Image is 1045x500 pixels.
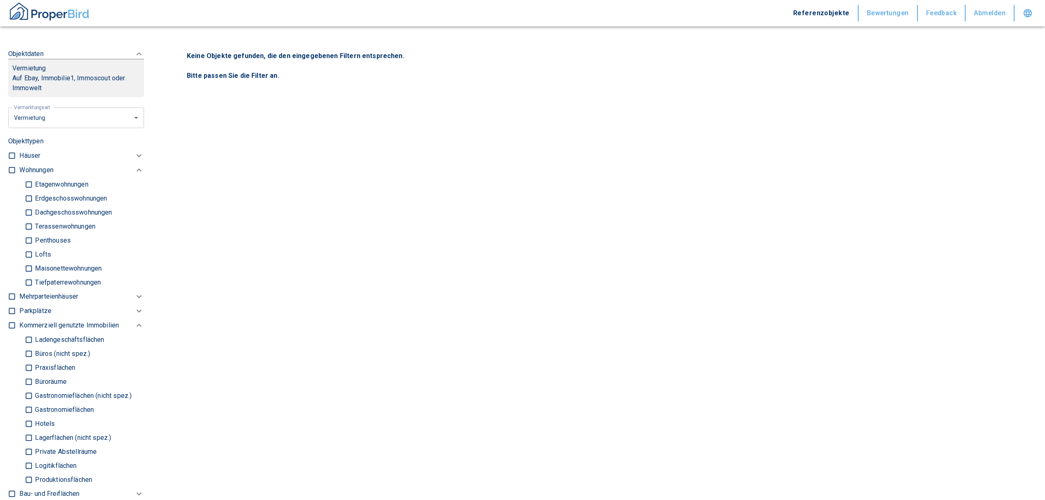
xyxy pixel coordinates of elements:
p: Bau- und Freiflächen [19,489,79,499]
p: Produktionsflächen [33,477,92,483]
p: Hotels [33,421,55,427]
p: Lagerflächen (nicht spez.) [33,435,111,441]
p: Maisonettewohnungen [33,265,102,272]
p: Büroräume [33,379,66,385]
p: Dachgeschosswohnungen [33,209,112,216]
div: Kommerziell genutzte Immobilien [19,318,144,333]
button: Feedback [918,5,966,21]
button: ProperBird Logo and Home Button [8,1,91,25]
div: letzte 6 Monate [8,107,144,129]
p: Parkplätze [19,306,51,316]
p: Büros (nicht spez.) [33,350,90,357]
p: Gastronomieflächen (nicht spez.) [33,393,132,399]
div: Häuser [19,149,144,163]
p: Objektdaten [8,49,44,59]
p: Häuser [19,151,40,161]
p: Objekttypen [8,136,144,146]
p: Vermietung [12,63,46,73]
button: Referenzobjekte [785,5,859,21]
p: Kommerziell genutzte Immobilien [19,320,119,330]
p: Etagenwohnungen [33,181,88,188]
img: ProperBird Logo and Home Button [8,1,91,22]
p: Mehrparteienhäuser [19,292,78,301]
p: Penthouses [33,237,71,244]
div: Wohnungen [19,163,144,178]
div: ObjektdatenVermietungAuf Ebay, Immobilie1, Immoscout oder Immowelt [8,41,144,105]
p: Lofts [33,251,51,258]
p: Gastronomieflächen [33,407,94,413]
p: Ladengeschäftsflächen [33,336,104,343]
p: Keine Objekte gefunden, die den eingegebenen Filtern entsprechen. Bitte passen Sie die Filter an. [187,51,1010,81]
div: Mehrparteienhäuser [19,290,144,304]
p: Terassenwohnungen [33,223,95,230]
button: Bewertungen [859,5,918,21]
p: Logitikflächen [33,463,77,469]
p: Auf Ebay, Immobilie1, Immoscout oder Immowelt [12,73,140,93]
button: Abmelden [966,5,1015,21]
div: Parkplätze [19,304,144,318]
p: Tiefpaterrewohnungen [33,279,101,286]
p: Erdgeschosswohnungen [33,195,107,202]
p: Wohnungen [19,165,53,175]
p: Praxisflächen [33,364,75,371]
p: Private Abstellräume [33,449,97,455]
